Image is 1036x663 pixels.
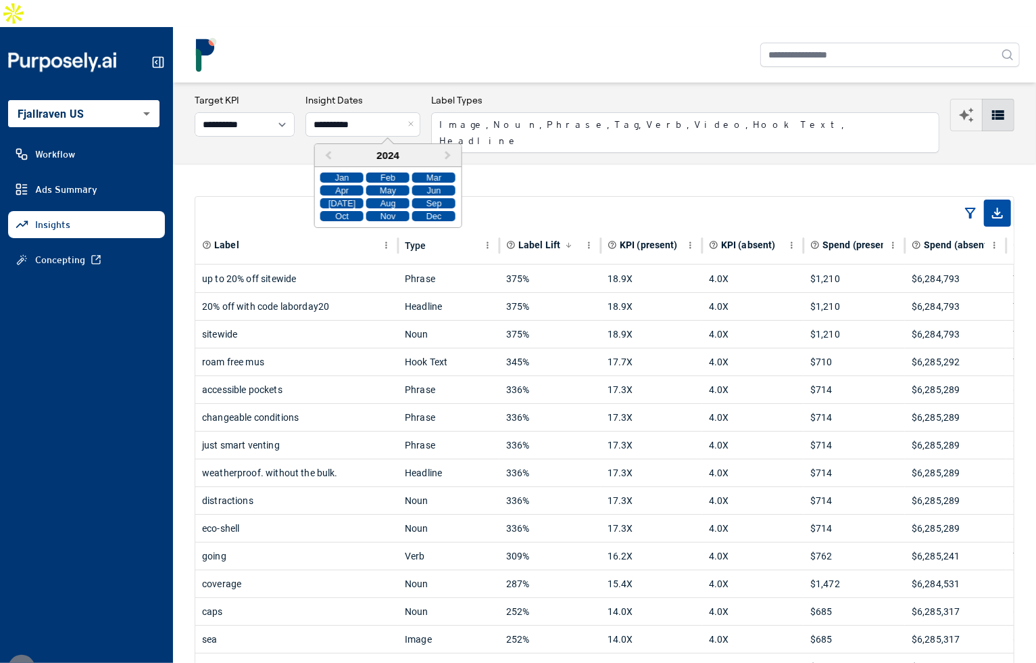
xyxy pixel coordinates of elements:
div: roam free mus [202,348,391,375]
div: Choose January 2024 [320,173,364,183]
div: $714 [810,459,898,486]
div: Noun [405,515,493,542]
span: KPI (present) [620,238,678,252]
div: 287% [506,570,594,597]
button: Spend (present) column menu [885,237,902,254]
div: Choose August 2024 [366,198,410,208]
div: $6,285,241 [912,543,1000,570]
div: 17.3X [608,376,695,403]
div: Choose Date [314,143,462,228]
button: KPI (present) column menu [682,237,699,254]
div: 4.0X [709,404,797,431]
h3: Label Types [431,93,939,107]
div: 4.0X [709,598,797,625]
div: Fjallraven US [8,100,159,127]
div: Choose May 2024 [366,185,410,196]
div: $6,284,793 [912,293,1000,320]
div: sitewide [202,321,391,348]
div: $1,472 [810,570,898,597]
div: going [202,543,391,570]
div: 17.3X [608,459,695,486]
span: Ads Summary [35,183,97,196]
div: $6,285,317 [912,598,1000,625]
a: Concepting [8,246,165,273]
div: Choose December 2024 [412,211,455,221]
div: 375% [506,321,594,348]
svg: Element or component part of the ad [202,240,212,250]
div: Image [405,626,493,653]
span: KPI (absent) [721,238,776,252]
svg: Total spend on all ads where label is present [810,240,820,250]
div: 252% [506,626,594,653]
div: Choose September 2024 [412,198,455,208]
div: 17.3X [608,515,695,542]
div: 4.0X [709,515,797,542]
svg: Total spend on all ads where label is absent [912,240,921,250]
div: 336% [506,487,594,514]
a: Ads Summary [8,176,165,203]
h3: Insight Dates [305,93,420,107]
div: Type [405,240,426,251]
div: 17.3X [608,404,695,431]
div: $1,210 [810,265,898,292]
div: $6,284,531 [912,570,1000,597]
div: $6,285,289 [912,515,1000,542]
div: 336% [506,376,594,403]
div: 4.0X [709,376,797,403]
div: 20% off with code laborday20 [202,293,391,320]
div: 2024 [315,144,462,167]
div: 252% [506,598,594,625]
button: Sort [562,238,576,252]
svg: Total number of ads where label is present [1013,240,1022,250]
div: 336% [506,432,594,459]
div: sea [202,626,391,653]
div: $714 [810,487,898,514]
a: Insights [8,211,165,238]
div: 4.0X [709,265,797,292]
div: Phrase [405,376,493,403]
svg: Primary effectiveness metric calculated as a relative difference (% change) in the chosen KPI whe... [506,240,516,250]
div: Noun [405,570,493,597]
div: 17.7X [608,348,695,375]
div: $714 [810,432,898,459]
div: Choose March 2024 [412,173,455,183]
button: KPI (absent) column menu [783,237,800,254]
div: $6,284,793 [912,265,1000,292]
div: 345% [506,348,594,375]
div: 18.9X [608,293,695,320]
a: Workflow [8,141,165,168]
div: Headline [405,293,493,320]
div: up to 20% off sitewide [202,265,391,292]
span: Concepting [35,253,85,267]
div: 4.0X [709,626,797,653]
div: Noun [405,598,493,625]
div: $714 [810,376,898,403]
div: 16.2X [608,543,695,570]
div: 18.9X [608,265,695,292]
button: Label column menu [378,237,395,254]
div: 375% [506,265,594,292]
div: 14.0X [608,626,695,653]
div: Hook Text [405,348,493,375]
div: $6,285,289 [912,404,1000,431]
div: Choose April 2024 [320,185,364,196]
button: Type column menu [479,237,496,254]
div: 17.3X [608,432,695,459]
div: $6,285,317 [912,626,1000,653]
span: Export as CSV [984,200,1011,227]
div: $710 [810,348,898,375]
div: 309% [506,543,594,570]
div: $1,210 [810,293,898,320]
div: 4.0X [709,543,797,570]
div: accessible pockets [202,376,391,403]
div: $685 [810,598,898,625]
div: $6,285,292 [912,348,1000,375]
div: 336% [506,404,594,431]
div: 4.0X [709,570,797,597]
div: $1,210 [810,321,898,348]
div: caps [202,598,391,625]
div: $6,284,793 [912,321,1000,348]
div: $6,285,289 [912,376,1000,403]
button: Previous Year [316,145,338,167]
div: Choose November 2024 [366,211,410,221]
